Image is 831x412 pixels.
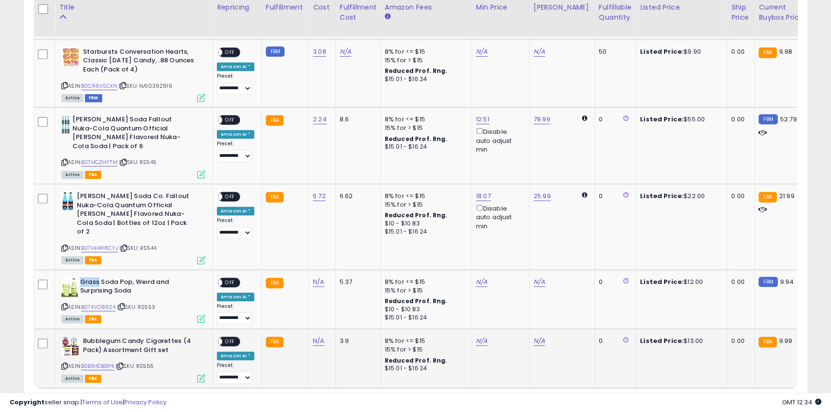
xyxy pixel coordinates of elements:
[476,2,525,12] div: Min Price
[61,47,81,67] img: 51wpfG7OHRL._SL40_.jpg
[385,56,464,65] div: 15% for > $15
[217,141,254,162] div: Preset:
[340,2,377,23] div: Fulfillment Cost
[340,192,373,200] div: 6.62
[119,244,156,252] span: | SKU: RS544
[85,94,102,102] span: FBM
[534,191,551,201] a: 25.99
[116,362,154,370] span: | SKU: RS555
[640,337,720,345] div: $13.00
[599,278,629,286] div: 0
[222,338,237,346] span: OFF
[385,47,464,56] div: 8% for <= $15
[119,158,156,166] span: | SKU: RS545
[61,47,205,101] div: ASIN:
[266,192,284,202] small: FBA
[731,192,747,200] div: 0.00
[61,375,83,383] span: All listings currently available for purchase on Amazon
[124,398,166,407] a: Privacy Policy
[582,192,587,198] i: Calculated using Dynamic Max Price.
[117,303,155,311] span: | SKU: RS553
[385,286,464,295] div: 15% for > $15
[61,256,83,264] span: All listings currently available for purchase on Amazon
[313,336,324,346] a: N/A
[582,115,587,121] i: Calculated using Dynamic Max Price.
[759,192,776,202] small: FBA
[385,135,448,143] b: Reduced Prof. Rng.
[61,94,83,102] span: All listings currently available for purchase on Amazon
[217,362,254,384] div: Preset:
[81,244,118,252] a: B07HHW8CYJ
[385,365,464,373] div: $15.01 - $16.24
[385,306,464,314] div: $10 - $10.83
[476,277,487,287] a: N/A
[340,278,373,286] div: 5.37
[640,192,720,200] div: $22.00
[385,228,464,236] div: $15.01 - $16.24
[731,47,747,56] div: 0.00
[385,297,448,305] b: Reduced Prof. Rng.
[385,220,464,228] div: $10 - $10.83
[217,2,258,12] div: Repricing
[759,47,776,58] small: FBA
[85,256,101,264] span: FBA
[266,337,284,347] small: FBA
[385,143,464,151] div: $15.01 - $16.24
[731,115,747,124] div: 0.00
[217,73,254,94] div: Preset:
[385,2,468,12] div: Amazon Fees
[81,158,118,166] a: B07HCZHY7M
[385,12,391,21] small: Amazon Fees.
[340,115,373,124] div: 8.6
[83,337,200,357] b: Bubblegum Candy Cigarettes (4 Pack) Assortment Gift set
[119,82,172,90] span: | SKU: NA10392919
[217,293,254,301] div: Amazon AI *
[385,200,464,209] div: 15% for > $15
[640,47,684,56] b: Listed Price:
[385,75,464,83] div: $15.01 - $16.24
[266,278,284,288] small: FBA
[61,278,205,322] div: ASIN:
[780,115,797,124] span: 52.79
[759,337,776,347] small: FBA
[780,277,794,286] span: 9.94
[640,278,720,286] div: $12.00
[534,277,545,287] a: N/A
[313,47,326,57] a: 3.08
[759,2,808,23] div: Current Buybox Price
[599,115,629,124] div: 0
[61,337,205,381] div: ASIN:
[222,278,237,286] span: OFF
[222,193,237,201] span: OFF
[61,171,83,179] span: All listings currently available for purchase on Amazon
[385,314,464,322] div: $15.01 - $16.24
[534,47,545,57] a: N/A
[476,47,487,57] a: N/A
[640,115,720,124] div: $55.00
[782,398,821,407] span: 2025-08-15 12:34 GMT
[385,356,448,365] b: Reduced Prof. Rng.
[217,207,254,215] div: Amazon AI *
[385,345,464,354] div: 15% for > $15
[222,116,237,124] span: OFF
[476,191,491,201] a: 18.07
[217,352,254,360] div: Amazon AI *
[731,2,750,23] div: Ship Price
[731,337,747,345] div: 0.00
[80,278,197,298] b: Grass Soda Pop, Weird and Surprising Soda
[385,67,448,75] b: Reduced Prof. Rng.
[266,2,305,12] div: Fulfillment
[266,47,285,57] small: FBM
[476,336,487,346] a: N/A
[759,114,777,124] small: FBM
[313,191,326,201] a: 6.72
[85,375,101,383] span: FBA
[313,277,324,287] a: N/A
[61,192,205,263] div: ASIN:
[81,303,116,311] a: B07KVD8924
[640,191,684,200] b: Listed Price:
[534,2,591,12] div: [PERSON_NAME]
[385,115,464,124] div: 8% for <= $15
[10,398,45,407] strong: Copyright
[81,82,117,90] a: B0CR6VSCXN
